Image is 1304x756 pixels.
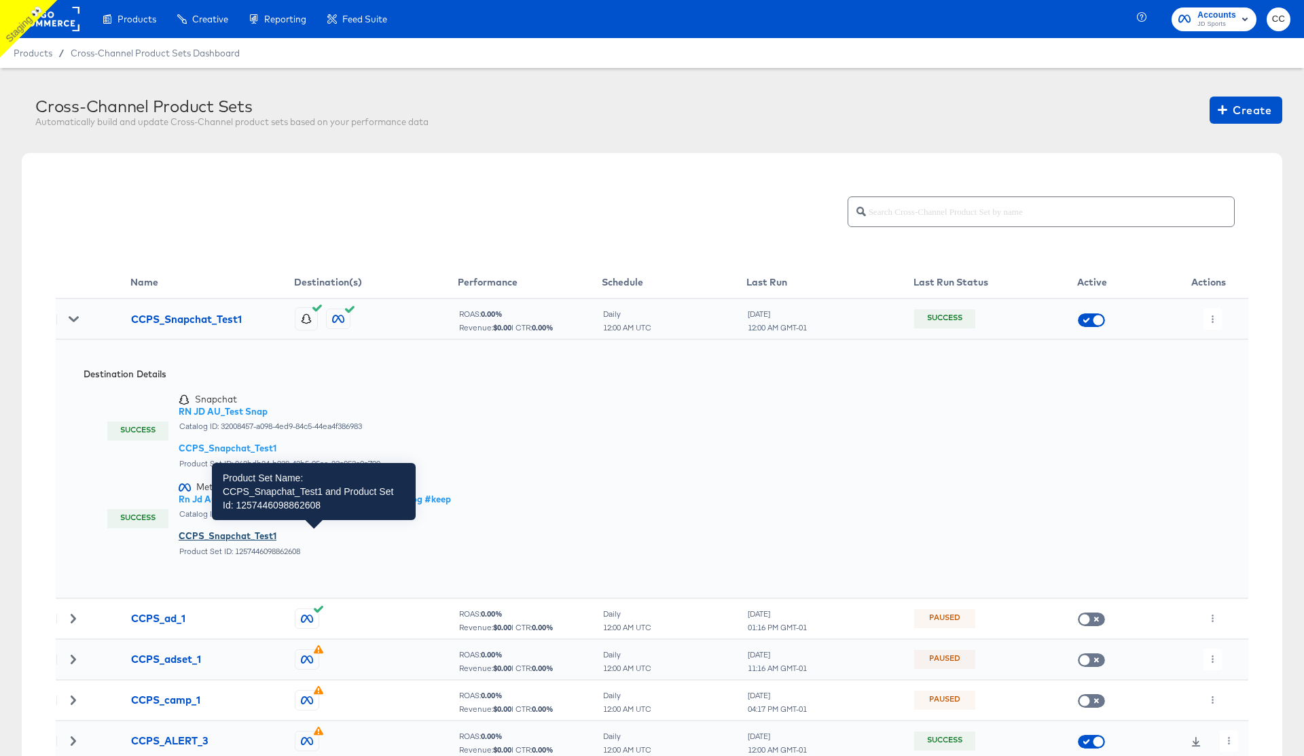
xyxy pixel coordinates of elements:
div: CCPS_ad_1 [131,611,185,625]
th: Name [130,267,294,298]
div: 01:16 PM GMT-01 [747,623,808,632]
b: $ 0.00 [493,622,511,632]
b: 0.00 % [481,731,503,741]
div: Revenue: | CTR: [458,623,601,632]
th: Schedule [602,267,746,298]
div: Toggle Row Expanded [56,695,90,705]
button: Create [1210,97,1282,124]
span: Accounts [1197,8,1236,22]
b: $ 0.00 [493,663,511,673]
div: Revenue: | CTR: [458,323,601,332]
span: Products [14,48,52,58]
a: CCPS_Snapchat_Test1 [179,442,381,455]
div: 12:00 AM UTC [602,664,652,673]
div: 11:16 AM GMT-01 [747,664,808,673]
div: [DATE] [747,309,808,319]
div: ROAS: [458,609,601,619]
div: 12:00 AM UTC [602,704,652,714]
span: Reporting [264,14,306,24]
div: 12:00 AM UTC [602,623,652,632]
b: 0.00 % [532,744,554,755]
div: Cross-Channel Product Sets [35,97,429,116]
div: 12:00 AM UTC [602,745,652,755]
div: CCPS_camp_1 [131,693,200,707]
b: $ 0.00 [493,744,511,755]
span: Feed Suite [342,14,387,24]
div: 04:17 PM GMT-01 [747,704,808,714]
div: [DATE] [747,650,808,659]
div: Paused [929,694,960,706]
span: / [52,48,71,58]
button: CC [1267,7,1290,31]
div: Revenue: | CTR: [458,664,601,673]
div: Success [120,425,156,437]
div: Revenue: | CTR: [458,704,601,714]
b: $ 0.00 [493,322,511,332]
div: Success [120,513,156,525]
div: Daily [602,609,652,619]
span: Products [117,14,156,24]
b: 0.00 % [532,704,554,714]
div: Toggle Row Expanded [56,614,90,623]
div: Catalog ID: 32008457-a098-4ed9-84c5-44ea4f386983 [179,422,381,431]
b: 0.00 % [481,608,503,619]
div: Success [927,735,962,747]
th: Last Run [746,267,913,298]
div: ROAS: [458,309,601,319]
span: Meta [196,482,219,493]
div: 12:00 AM GMT-01 [747,323,808,332]
div: Success [927,313,962,325]
button: AccountsJD Sports [1172,7,1256,31]
th: Destination(s) [294,267,458,298]
span: JD Sports [1197,19,1236,30]
div: [DATE] [747,691,808,700]
th: Active [1077,267,1169,298]
b: 0.00 % [481,649,503,659]
th: Last Run Status [913,267,1077,298]
div: Paused [929,653,960,666]
th: Actions [1169,267,1248,298]
div: ROAS: [458,650,601,659]
div: CCPS_adset_1 [131,652,201,666]
div: Catalog ID: 1345107290101776 [179,509,451,519]
span: Snapchat [195,394,237,405]
span: CC [1272,12,1285,27]
b: 0.00 % [532,622,554,632]
th: Performance [458,267,602,298]
input: Search Cross-Channel Product Set by name [866,192,1234,221]
a: CCPS_Snapchat_Test1 [179,530,451,543]
div: ROAS: [458,691,601,700]
b: $ 0.00 [493,704,511,714]
span: Creative [192,14,228,24]
div: 12:00 AM GMT-01 [747,745,808,755]
b: 0.00 % [481,309,503,319]
div: Daily [602,691,652,700]
a: Rn Jd Au Test Fb Staging #stitcherads #product-catalog #keep [179,493,451,506]
div: 12:00 AM UTC [602,323,652,332]
div: [DATE] [747,609,808,619]
a: RN JD AU_Test Snap [179,405,381,418]
div: Toggle Row Expanded [56,314,90,324]
div: Product Set ID: 1257446098862608 [179,547,451,556]
b: 0.00 % [481,690,503,700]
b: 0.00 % [532,663,554,673]
div: Revenue: | CTR: [458,745,601,755]
div: ROAS: [458,732,601,741]
div: Product Set ID: 062bdb24-b938-42b5-95ae-23a053a9a790 [179,459,381,468]
div: CCPS_ALERT_3 [131,734,209,748]
a: Cross-Channel Product Sets Dashboard [71,48,240,58]
div: Daily [602,732,652,741]
div: Daily [602,650,652,659]
div: Paused [929,613,960,625]
div: Toggle Row Expanded [56,655,90,664]
div: CCPS_Snapchat_Test1 [131,312,242,326]
b: 0.00 % [532,322,554,332]
span: Create [1220,101,1271,120]
div: [DATE] [747,732,808,741]
div: Automatically build and update Cross-Channel product sets based on your performance data [35,116,429,128]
